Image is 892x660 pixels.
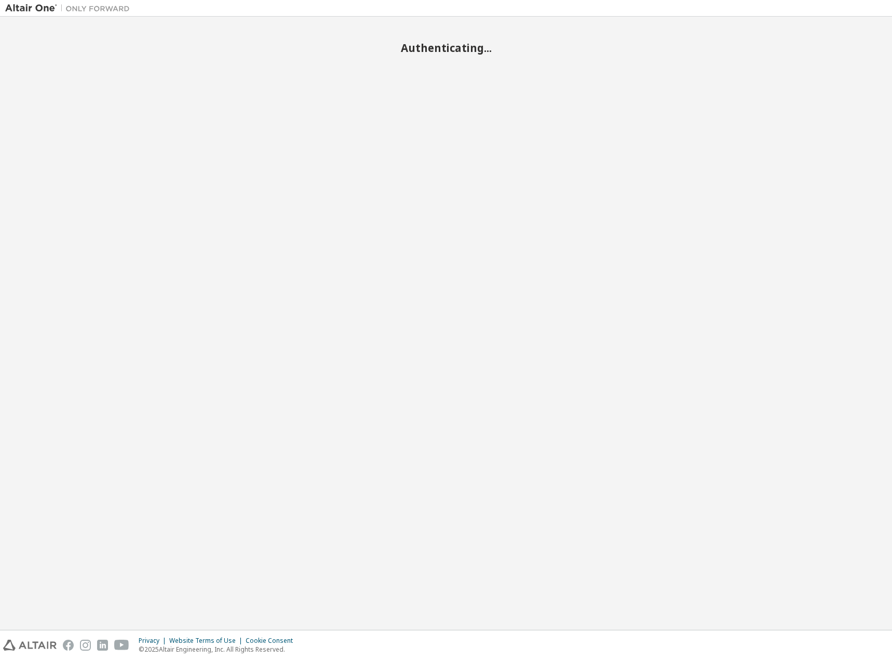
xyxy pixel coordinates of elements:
[139,645,299,654] p: © 2025 Altair Engineering, Inc. All Rights Reserved.
[246,637,299,645] div: Cookie Consent
[5,3,135,14] img: Altair One
[63,640,74,651] img: facebook.svg
[5,41,887,55] h2: Authenticating...
[3,640,57,651] img: altair_logo.svg
[139,637,169,645] div: Privacy
[169,637,246,645] div: Website Terms of Use
[80,640,91,651] img: instagram.svg
[114,640,129,651] img: youtube.svg
[97,640,108,651] img: linkedin.svg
